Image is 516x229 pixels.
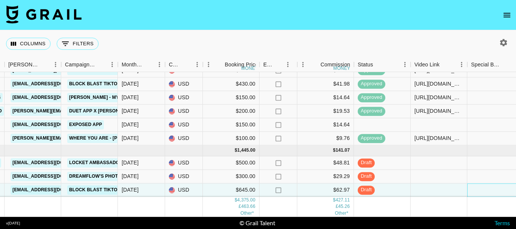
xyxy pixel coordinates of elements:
button: Sort [214,59,225,70]
div: $14.64 [297,118,354,132]
div: Commission [320,57,350,72]
span: € 99.87 [335,211,348,216]
div: © Grail Talent [239,219,275,227]
div: Jul '25 [122,80,139,88]
button: Sort [274,59,284,70]
div: USD [165,77,203,91]
span: approved [358,108,385,115]
div: Jul '25 [122,121,139,129]
div: Special Booking Type [471,57,502,72]
button: Menu [107,59,118,70]
div: money [241,66,258,71]
button: Menu [50,59,61,70]
div: Jul '25 [122,94,139,101]
a: Locket Ambassador Program [67,158,150,168]
div: Booker [5,57,61,72]
div: Video Link [414,57,440,72]
a: [EMAIL_ADDRESS][DOMAIN_NAME] [11,93,95,102]
span: draft [358,173,375,180]
div: $100.00 [203,132,260,145]
span: € 1,023.00 [240,211,254,216]
div: 1,445.00 [237,148,255,154]
a: Terms [494,219,510,226]
div: money [333,66,350,71]
img: Grail Talent [6,5,82,23]
span: approved [358,135,385,142]
span: draft [358,187,375,194]
button: Menu [297,59,309,70]
a: [PERSON_NAME][EMAIL_ADDRESS][DOMAIN_NAME] [11,134,134,143]
div: [PERSON_NAME] [8,57,39,72]
div: 427.11 [335,197,350,203]
div: $645.00 [203,183,260,197]
button: Sort [181,59,192,70]
div: 141.07 [335,148,350,154]
div: $14.64 [297,91,354,105]
button: Menu [456,59,467,70]
div: 463.66 [241,203,255,210]
div: USD [165,118,203,132]
div: $29.29 [297,170,354,183]
button: Menu [154,59,165,70]
div: Booking Price [225,57,258,72]
button: Show filters [57,38,99,50]
div: Month Due [122,57,143,72]
span: approved [358,94,385,101]
span: draft [358,160,375,167]
a: Duet App x [PERSON_NAME] - Baton Twirling [67,106,183,116]
div: https://www.tiktok.com/@jacob.cline.161/video/7534415427997420813 [414,108,463,115]
div: 45.26 [338,203,350,210]
div: $ [333,197,336,203]
div: Expenses: Remove Commission? [263,57,274,72]
div: Expenses: Remove Commission? [260,57,297,72]
div: USD [165,156,203,170]
div: $150.00 [203,118,260,132]
a: [EMAIL_ADDRESS][DOMAIN_NAME] [11,66,95,75]
div: £ [335,203,338,210]
span: approved [358,81,385,88]
div: Jul '25 [122,67,139,74]
div: $ [235,148,237,154]
a: [EMAIL_ADDRESS][DOMAIN_NAME] [11,79,95,89]
a: [EMAIL_ADDRESS][DOMAIN_NAME] [11,158,95,168]
span: approved [358,67,385,74]
div: $41.98 [297,77,354,91]
button: Sort [143,59,154,70]
div: £ [239,203,241,210]
div: USD [165,170,203,183]
div: https://www.tiktok.com/@jacob.cline.161/video/7533091611555695886 [414,80,463,88]
div: Month Due [118,57,165,72]
a: [EMAIL_ADDRESS][DOMAIN_NAME] [11,120,95,129]
div: Jul '25 [122,135,139,142]
div: Campaign (Type) [61,57,118,72]
button: Menu [399,59,411,70]
div: Status [354,57,411,72]
a: Where You Are - [PERSON_NAME] [67,134,153,143]
a: [PERSON_NAME] - Mystical Magical [67,93,161,102]
div: Jul '25 [122,108,139,115]
button: open drawer [499,8,514,23]
div: $150.00 [203,91,260,105]
div: $19.53 [297,105,354,118]
button: Menu [282,59,294,70]
div: $300.00 [203,170,260,183]
div: $430.00 [203,77,260,91]
div: USD [165,132,203,145]
button: Sort [440,59,450,70]
div: v [DATE] [6,221,20,226]
div: Aug '25 [122,159,139,167]
div: Currency [169,57,181,72]
div: https://www.tiktok.com/@jacob.cline.161/video/7526232256080399629?is_from_webapp=1&sender_device=... [414,94,463,101]
a: [PERSON_NAME][EMAIL_ADDRESS][DOMAIN_NAME] [11,106,134,116]
div: Status [358,57,373,72]
a: Block Blast TikTok Promotion [67,185,152,195]
div: $62.97 [297,183,354,197]
button: Sort [373,59,384,70]
div: https://www.tiktok.com/@jacob.cline.161/video/7531047185941531917 [414,67,463,74]
button: Menu [203,59,214,70]
div: Aug '25 [122,173,139,180]
button: Sort [310,59,320,70]
div: 4,375.00 [237,197,255,203]
div: USD [165,183,203,197]
div: $500.00 [203,156,260,170]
